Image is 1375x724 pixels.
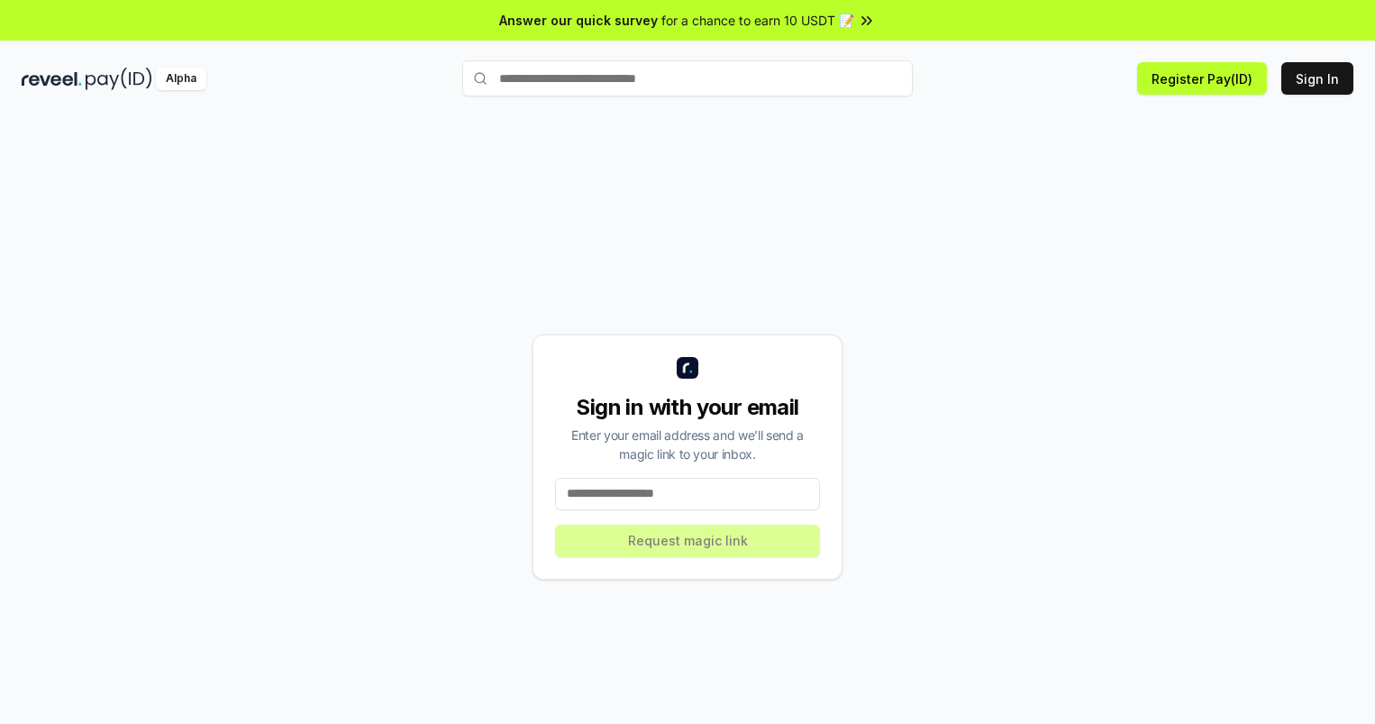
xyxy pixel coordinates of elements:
div: Enter your email address and we’ll send a magic link to your inbox. [555,426,820,463]
img: logo_small [677,357,698,379]
img: pay_id [86,68,152,90]
div: Sign in with your email [555,393,820,422]
button: Register Pay(ID) [1137,62,1267,95]
img: reveel_dark [22,68,82,90]
span: for a chance to earn 10 USDT 📝 [661,11,854,30]
div: Alpha [156,68,206,90]
span: Answer our quick survey [499,11,658,30]
button: Sign In [1281,62,1353,95]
